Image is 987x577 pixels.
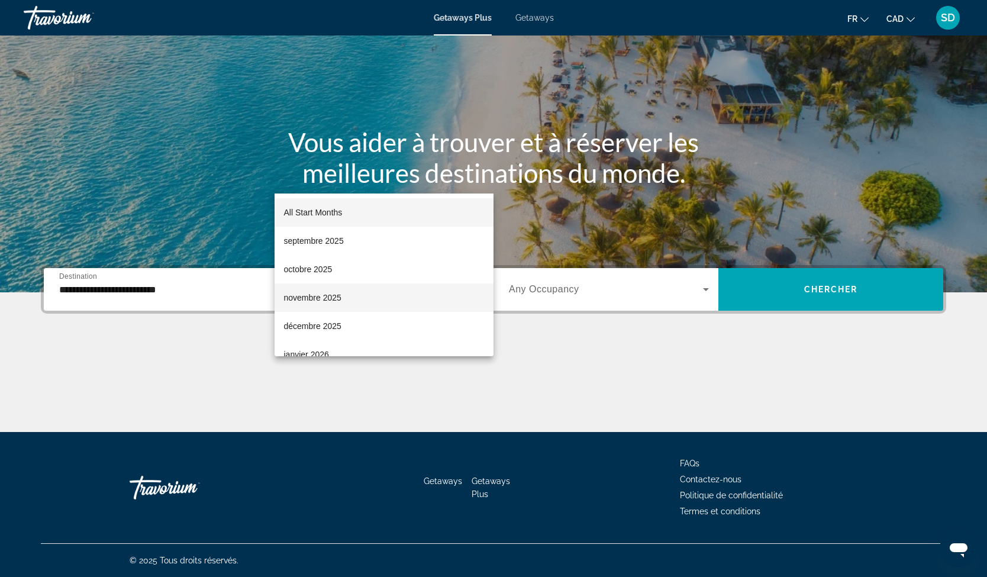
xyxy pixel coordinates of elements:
[940,530,978,568] iframe: Bouton de lancement de la fenêtre de messagerie
[284,319,341,333] span: décembre 2025
[284,262,333,276] span: octobre 2025
[284,208,343,217] span: All Start Months
[284,347,329,362] span: janvier 2026
[284,291,341,305] span: novembre 2025
[284,234,344,248] span: septembre 2025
